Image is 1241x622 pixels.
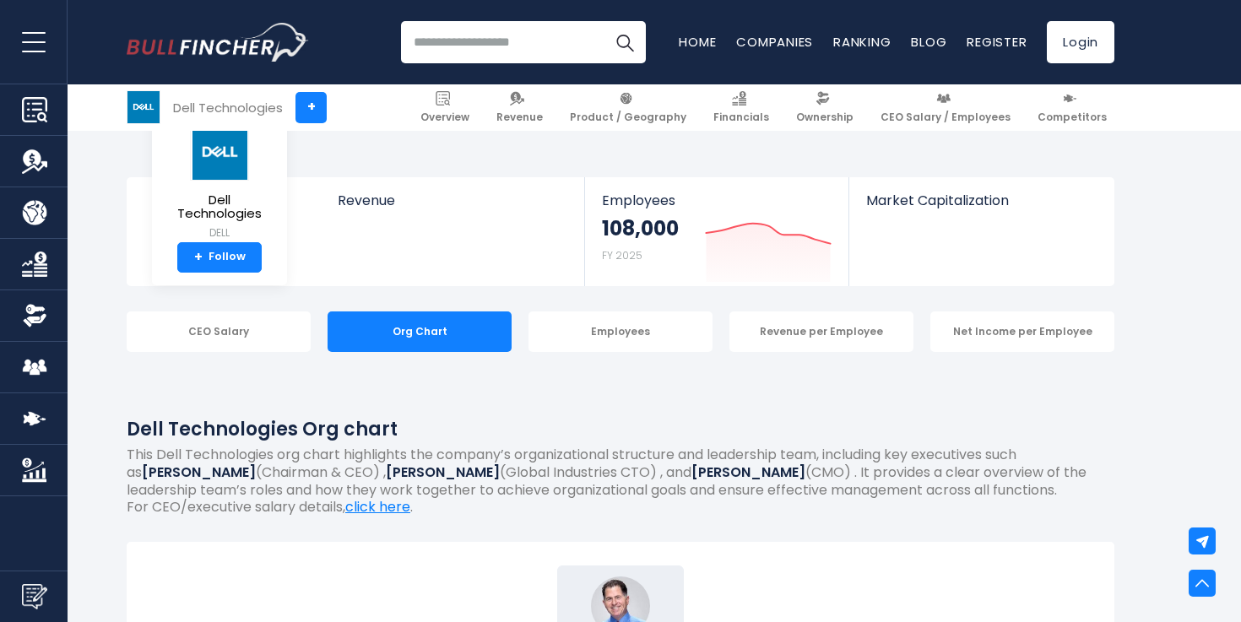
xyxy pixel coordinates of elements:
p: For CEO/executive salary details, . [127,499,1114,517]
a: Blog [911,33,946,51]
img: DELL logo [190,124,249,181]
a: Revenue [489,84,550,131]
a: Ownership [788,84,861,131]
div: Dell Technologies [173,98,283,117]
a: Revenue [321,177,585,237]
img: Ownership [22,303,47,328]
a: click here [345,497,410,517]
b: [PERSON_NAME] [691,462,805,482]
small: FY 2025 [602,248,642,262]
small: DELL [165,225,274,241]
span: Dell Technologies [165,193,274,221]
b: [PERSON_NAME] [386,462,500,482]
div: CEO Salary [127,311,311,352]
b: [PERSON_NAME] [142,462,256,482]
span: Competitors [1038,111,1107,124]
div: Net Income per Employee [930,311,1114,352]
span: Employees [602,192,831,208]
span: Product / Geography [570,111,686,124]
a: + [295,92,327,123]
img: DELL logo [127,91,160,123]
strong: + [194,250,203,265]
span: Revenue [496,111,543,124]
strong: 108,000 [602,215,679,241]
img: Bullfincher logo [127,23,309,62]
span: Revenue [338,192,568,208]
a: +Follow [177,242,262,273]
button: Search [604,21,646,63]
a: Register [967,33,1027,51]
h1: Dell Technologies Org chart [127,415,1114,443]
a: Product / Geography [562,84,694,131]
p: This Dell Technologies org chart highlights the company’s organizational structure and leadership... [127,446,1114,499]
span: Ownership [796,111,854,124]
span: Market Capitalization [866,192,1096,208]
span: CEO Salary / Employees [881,111,1011,124]
a: Overview [413,84,477,131]
a: Home [679,33,716,51]
a: Market Capitalization [849,177,1113,237]
div: Revenue per Employee [729,311,913,352]
a: Competitors [1030,84,1114,131]
a: Login [1047,21,1114,63]
div: Employees [528,311,713,352]
div: Org Chart [328,311,512,352]
a: Go to homepage [127,23,308,62]
a: Ranking [833,33,891,51]
a: Financials [706,84,777,131]
a: CEO Salary / Employees [873,84,1018,131]
a: Dell Technologies DELL [165,123,274,242]
a: Companies [736,33,813,51]
span: Overview [420,111,469,124]
a: Employees 108,000 FY 2025 [585,177,848,286]
span: Financials [713,111,769,124]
